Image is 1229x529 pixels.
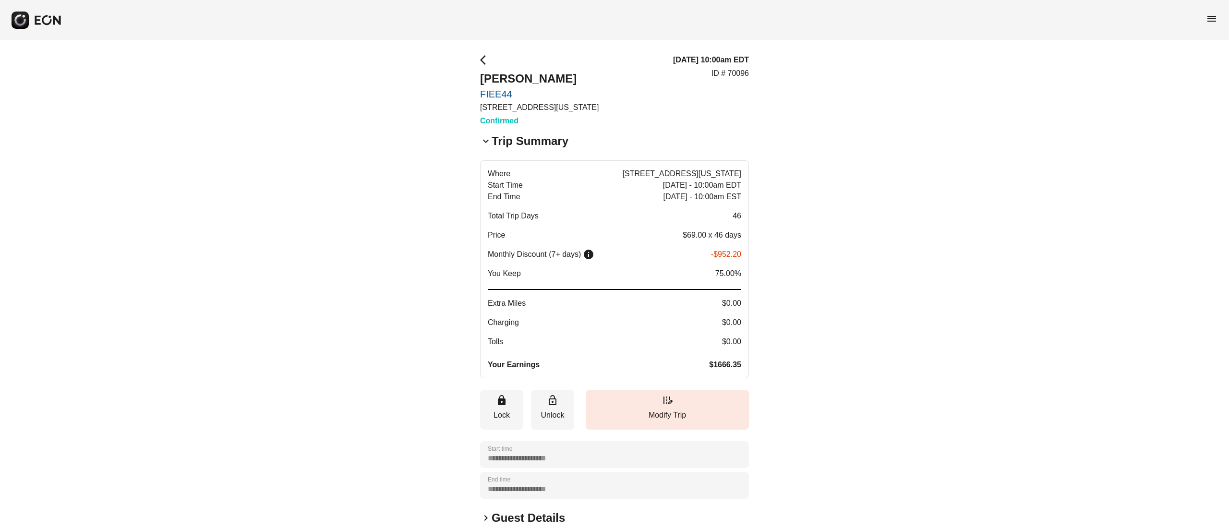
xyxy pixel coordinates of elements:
[547,395,558,406] span: lock_open
[480,88,599,100] a: FIEE44
[536,409,569,421] p: Unlock
[480,54,492,66] span: arrow_back_ios
[488,210,539,222] span: Total Trip Days
[488,180,523,191] span: Start Time
[488,298,526,309] span: Extra Miles
[683,229,741,241] p: $69.00 x 46 days
[590,409,744,421] p: Modify Trip
[583,249,594,260] span: info
[492,133,568,149] h2: Trip Summary
[488,268,521,279] span: You Keep
[480,102,599,113] p: [STREET_ADDRESS][US_STATE]
[480,135,492,147] span: keyboard_arrow_down
[663,191,741,203] span: [DATE] - 10:00am EST
[722,317,741,328] span: $0.00
[722,298,741,309] span: $0.00
[488,336,503,348] span: Tolls
[711,249,741,260] p: -$952.20
[709,359,741,371] span: $1666.35
[480,512,492,524] span: keyboard_arrow_right
[715,268,741,279] span: 75.00%
[492,510,565,526] h2: Guest Details
[733,210,741,222] span: 46
[485,409,518,421] p: Lock
[480,71,599,86] h2: [PERSON_NAME]
[722,336,741,348] span: $0.00
[480,115,599,127] h3: Confirmed
[586,390,749,430] button: Modify Trip
[662,395,673,406] span: edit_road
[711,68,749,79] p: ID # 70096
[488,249,581,260] p: Monthly Discount (7+ days)
[480,160,749,378] button: Where[STREET_ADDRESS][US_STATE]Start Time[DATE] - 10:00am EDTEnd Time[DATE] - 10:00am ESTTotal Tr...
[1206,13,1217,24] span: menu
[496,395,507,406] span: lock
[673,54,749,66] h3: [DATE] 10:00am EDT
[663,180,741,191] span: [DATE] - 10:00am EDT
[488,359,540,371] span: Your Earnings
[488,191,520,203] span: End Time
[488,168,510,180] span: Where
[488,317,519,328] span: Charging
[488,229,505,241] p: Price
[623,168,741,180] span: [STREET_ADDRESS][US_STATE]
[531,390,574,430] button: Unlock
[480,390,523,430] button: Lock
